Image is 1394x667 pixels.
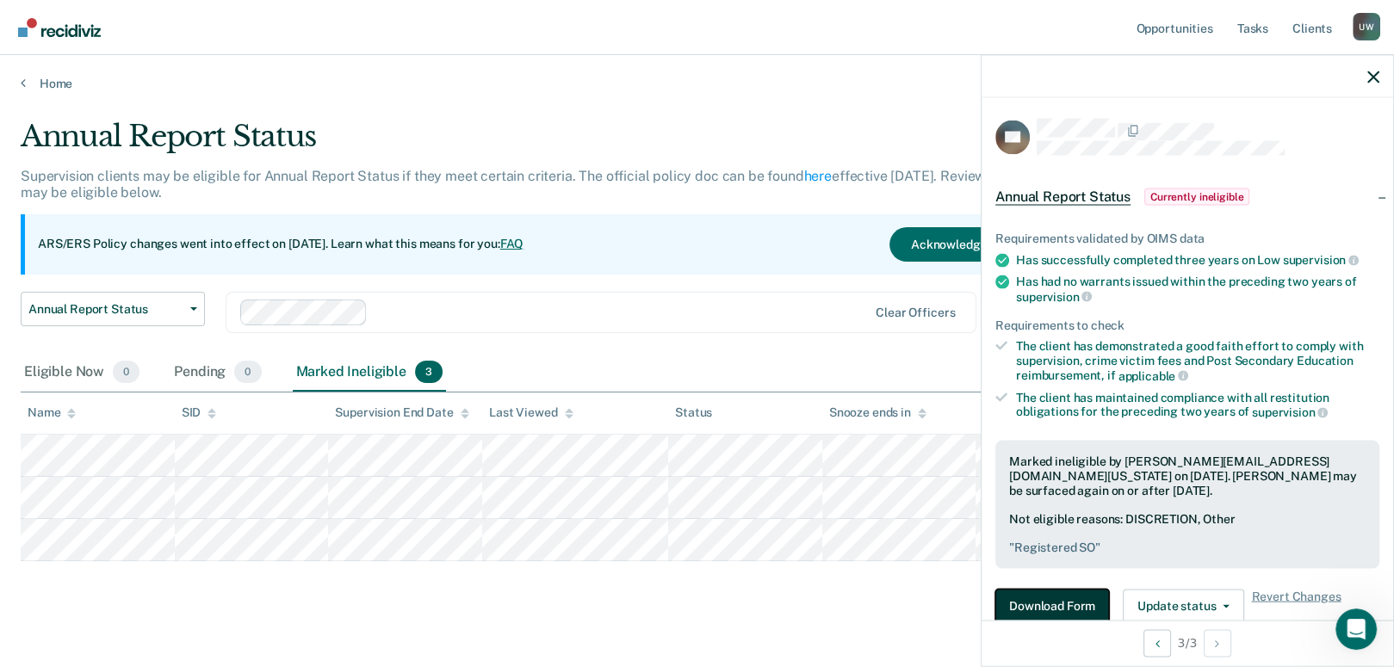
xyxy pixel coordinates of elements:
[1016,339,1379,383] div: The client has demonstrated a good faith effort to comply with supervision, crime victim fees and...
[995,188,1131,205] span: Annual Report Status
[21,168,1059,201] p: Supervision clients may be eligible for Annual Report Status if they meet certain criteria. The o...
[293,354,447,392] div: Marked Ineligible
[28,302,183,317] span: Annual Report Status
[170,354,264,392] div: Pending
[675,405,712,420] div: Status
[1016,275,1379,304] div: Has had no warrants issued within the preceding two years of
[1016,390,1379,419] div: The client has maintained compliance with all restitution obligations for the preceding two years of
[415,361,443,383] span: 3
[1123,589,1244,623] button: Update status
[995,231,1379,245] div: Requirements validated by OIMS data
[38,236,524,253] p: ARS/ERS Policy changes went into effect on [DATE]. Learn what this means for you:
[1016,289,1092,303] span: supervision
[113,361,139,383] span: 0
[1283,253,1359,267] span: supervision
[1144,188,1250,205] span: Currently ineligible
[1252,405,1328,419] span: supervision
[876,306,955,320] div: Clear officers
[1353,13,1380,40] div: U W
[21,354,143,392] div: Eligible Now
[1016,252,1379,268] div: Has successfully completed three years on Low
[234,361,261,383] span: 0
[182,405,217,420] div: SID
[1118,368,1188,382] span: applicable
[1143,629,1171,657] button: Previous Opportunity
[982,169,1393,224] div: Annual Report StatusCurrently ineligible
[889,227,1053,262] button: Acknowledge & Close
[804,168,832,184] a: here
[489,405,573,420] div: Last Viewed
[982,620,1393,665] div: 3 / 3
[1009,512,1366,555] div: Not eligible reasons: DISCRETION, Other
[21,76,1373,91] a: Home
[21,119,1066,168] div: Annual Report Status
[1353,13,1380,40] button: Profile dropdown button
[995,318,1379,332] div: Requirements to check
[335,405,468,420] div: Supervision End Date
[28,405,76,420] div: Name
[1009,540,1366,555] pre: " Registered SO "
[995,589,1116,623] a: Navigate to form link
[1009,454,1366,497] div: Marked ineligible by [PERSON_NAME][EMAIL_ADDRESS][DOMAIN_NAME][US_STATE] on [DATE]. [PERSON_NAME]...
[1204,629,1231,657] button: Next Opportunity
[18,18,101,37] img: Recidiviz
[1335,608,1377,650] iframe: Intercom live chat
[829,405,926,420] div: Snooze ends in
[995,589,1109,623] button: Download Form
[500,237,524,250] a: FAQ
[1251,589,1341,623] span: Revert Changes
